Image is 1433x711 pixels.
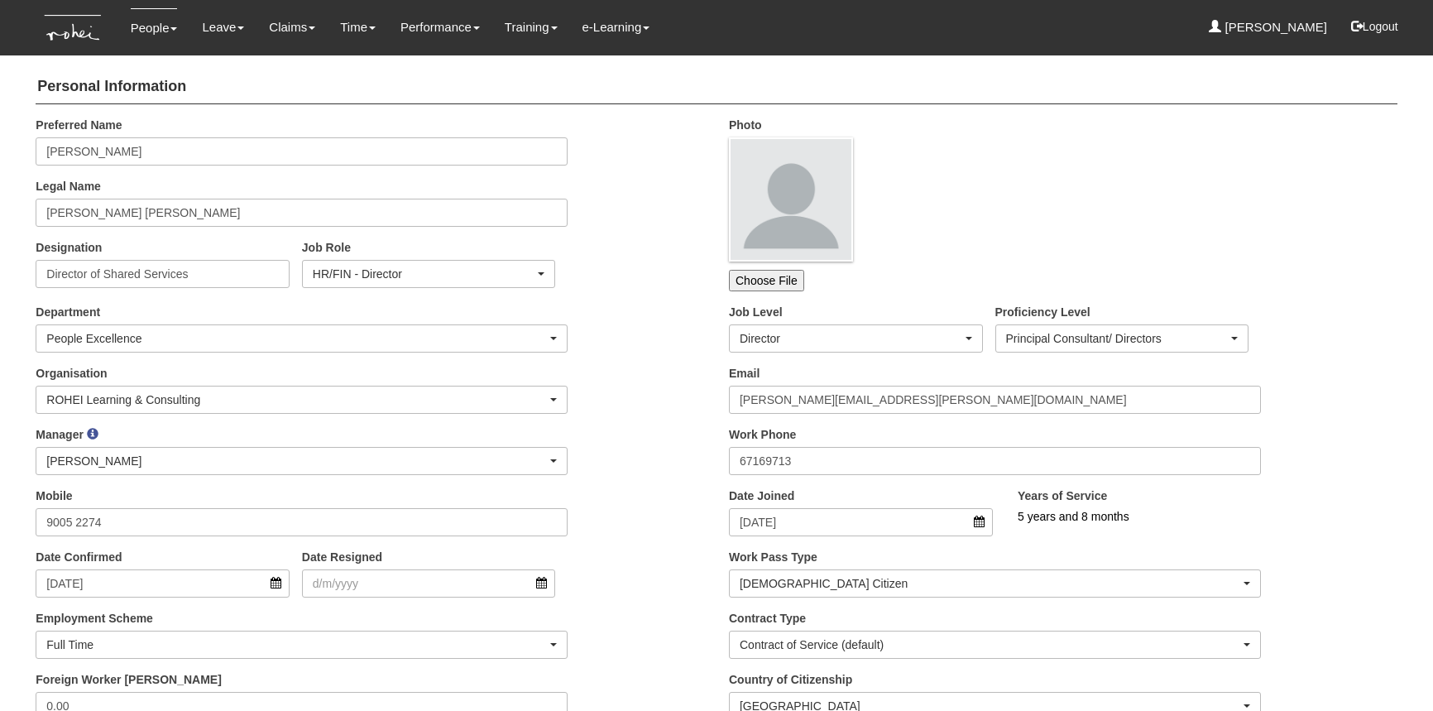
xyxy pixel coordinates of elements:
label: Country of Citizenship [729,671,852,688]
div: HR/FIN - Director [313,266,535,282]
div: Contract of Service (default) [740,637,1240,653]
div: People Excellence [46,330,547,347]
label: Legal Name [36,178,101,195]
input: d/m/yyyy [302,569,556,598]
img: profile.png [729,137,853,262]
h4: Personal Information [36,70,1397,104]
label: Date Confirmed [36,549,122,565]
a: Claims [269,8,315,46]
iframe: chat widget [1364,645,1416,694]
label: Job Role [302,239,351,256]
label: Years of Service [1018,488,1107,504]
label: Date Joined [729,488,794,504]
button: [DEMOGRAPHIC_DATA] Citizen [729,569,1261,598]
input: d/m/yyyy [36,569,290,598]
label: Manager [36,426,84,443]
a: Leave [202,8,244,46]
label: Job Level [729,304,783,320]
button: Principal Consultant/ Directors [995,324,1249,353]
div: [PERSON_NAME] [46,453,547,469]
a: Performance [400,8,480,46]
a: [PERSON_NAME] [1209,8,1327,46]
div: ROHEI Learning & Consulting [46,392,547,408]
button: Logout [1340,7,1410,46]
label: Proficiency Level [995,304,1090,320]
label: Photo [729,117,762,133]
div: Principal Consultant/ Directors [1006,330,1229,347]
a: Time [340,8,376,46]
div: [DEMOGRAPHIC_DATA] Citizen [740,575,1240,592]
button: Full Time [36,631,568,659]
label: Designation [36,239,102,256]
input: d/m/yyyy [729,508,993,536]
div: Director [740,330,962,347]
div: Full Time [46,637,547,653]
label: Organisation [36,365,107,382]
label: Employment Scheme [36,610,153,627]
div: 5 years and 8 months [1018,508,1340,525]
label: Date Resigned [302,549,382,565]
label: Department [36,304,100,320]
input: Choose File [729,270,804,291]
button: [PERSON_NAME] [36,447,568,475]
label: Preferred Name [36,117,122,133]
button: HR/FIN - Director [302,260,556,288]
button: ROHEI Learning & Consulting [36,386,568,414]
a: e-Learning [582,8,650,46]
label: Work Pass Type [729,549,817,565]
label: Mobile [36,488,72,504]
a: Training [505,8,558,46]
button: People Excellence [36,324,568,353]
label: Foreign Worker [PERSON_NAME] [36,671,222,688]
label: Contract Type [729,610,806,627]
button: Director [729,324,983,353]
label: Email [729,365,760,382]
label: Work Phone [729,426,796,443]
a: People [131,8,178,47]
button: Contract of Service (default) [729,631,1261,659]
